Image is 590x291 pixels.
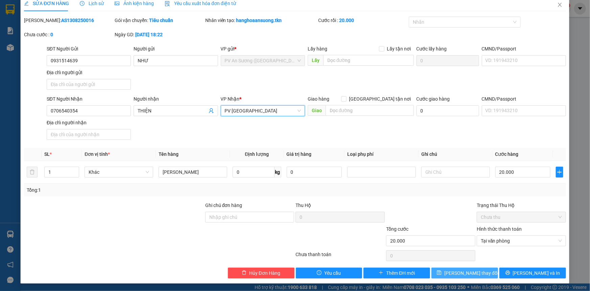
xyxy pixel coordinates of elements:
b: Tiêu chuẩn [149,18,173,23]
span: Yêu cầu [324,269,341,277]
input: Cước lấy hàng [417,55,479,66]
div: Chưa thanh toán [295,251,386,263]
b: 20.000 [339,18,354,23]
span: Lấy tận nơi [384,45,414,53]
b: [DATE] 18:22 [135,32,163,37]
div: CMND/Passport [482,45,566,53]
b: 0 [50,32,53,37]
span: Giá trị hàng [287,151,312,157]
span: Tên hàng [159,151,179,157]
b: hanghoaansuong.tkn [236,18,282,23]
div: SĐT Người Gửi [47,45,131,53]
b: AS1308250016 [61,18,94,23]
input: Dọc đường [326,105,414,116]
span: Ảnh kiện hàng [115,1,154,6]
span: SỬA ĐƠN HÀNG [24,1,69,6]
div: Trạng thái Thu Hộ [477,202,566,209]
span: exclamation-circle [317,270,322,276]
span: edit [24,1,29,6]
div: Cước rồi : [318,17,407,24]
span: user-add [209,108,214,113]
div: VP gửi [221,45,305,53]
div: CMND/Passport [482,95,566,103]
span: [PERSON_NAME] thay đổi [444,269,498,277]
span: Cước hàng [495,151,519,157]
input: VD: Bàn, Ghế [159,167,227,178]
div: Người nhận [134,95,218,103]
div: SĐT Người Nhận [47,95,131,103]
label: Cước giao hàng [417,96,450,102]
div: Ngày GD: [115,31,204,38]
span: Tổng cước [386,226,408,232]
div: Người gửi [134,45,218,53]
button: save[PERSON_NAME] thay đổi [431,268,498,278]
span: SL [44,151,50,157]
span: Lấy [308,55,323,66]
th: Ghi chú [419,148,493,161]
div: Tổng: 1 [27,186,228,194]
div: Nhân viên tạo: [205,17,317,24]
span: clock-circle [80,1,85,6]
span: Giao [308,105,326,116]
span: printer [505,270,510,276]
div: Địa chỉ người nhận [47,119,131,126]
span: Thu Hộ [296,203,311,208]
span: PV An Sương (Hàng Hóa) [225,56,301,66]
div: Địa chỉ người gửi [47,69,131,76]
label: Hình thức thanh toán [477,226,522,232]
button: delete [27,167,38,178]
span: Lấy hàng [308,46,327,51]
span: plus [556,169,563,175]
button: printer[PERSON_NAME] và In [499,268,566,278]
button: plus [556,167,563,178]
span: Giao hàng [308,96,329,102]
button: deleteHủy Đơn Hàng [228,268,294,278]
span: save [437,270,442,276]
input: Ghi Chú [421,167,490,178]
div: [PERSON_NAME]: [24,17,113,24]
span: Thêm ĐH mới [386,269,415,277]
span: VP Nhận [221,96,240,102]
input: Địa chỉ của người gửi [47,79,131,90]
span: [GEOGRAPHIC_DATA] tận nơi [347,95,414,103]
span: Hủy Đơn Hàng [249,269,280,277]
button: exclamation-circleYêu cầu [296,268,362,278]
span: close [557,2,563,7]
span: picture [115,1,119,6]
span: Yêu cầu xuất hóa đơn điện tử [165,1,236,6]
label: Ghi chú đơn hàng [205,203,242,208]
span: Khác [89,167,149,177]
span: kg [275,167,281,178]
input: Địa chỉ của người nhận [47,129,131,140]
button: plusThêm ĐH mới [363,268,430,278]
span: plus [379,270,383,276]
th: Loại phụ phí [345,148,419,161]
span: Chưa thu [481,212,562,222]
span: Đơn vị tính [85,151,110,157]
label: Cước lấy hàng [417,46,447,51]
input: Dọc đường [323,55,414,66]
div: Chưa cước : [24,31,113,38]
span: Lịch sử [80,1,104,6]
span: [PERSON_NAME] và In [513,269,560,277]
input: Ghi chú đơn hàng [205,212,294,223]
span: delete [242,270,246,276]
img: icon [165,1,170,6]
span: Định lượng [245,151,269,157]
span: Tại văn phòng [481,236,562,246]
span: PV Hòa Thành [225,106,301,116]
input: Cước giao hàng [417,105,479,116]
div: Gói vận chuyển: [115,17,204,24]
